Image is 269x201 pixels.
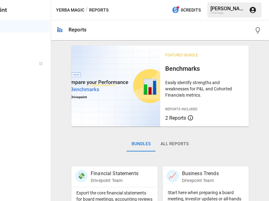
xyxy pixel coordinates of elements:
h6: Benchmarks [165,64,244,74]
button: 0Credits [169,4,203,16]
p: Drivepoint Team [182,177,219,184]
div: Yerba Magic [210,12,245,14]
p: Financial Statements [91,170,138,177]
div: [PERSON_NAME] [210,6,245,12]
p: Drivepoint Team [91,177,138,184]
span: 0 Credits [181,6,201,14]
span: Featured Bundle [165,53,198,57]
p: Easily identify strengths and weaknesses for P&L and Cohorted Financials metrics. [165,79,244,98]
button: All Reports [156,136,194,151]
div: 💸 [75,170,88,182]
img: video thumbnail [71,45,160,127]
button: Yerba Magic [56,6,84,14]
span: 2 Reports [165,115,186,121]
span: Reports Included [165,107,197,111]
div: 📈 [166,170,179,182]
p: Business Trends [182,170,219,177]
button: Bundles [127,136,156,151]
div: Reports [69,27,86,33]
div: / [86,6,88,14]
